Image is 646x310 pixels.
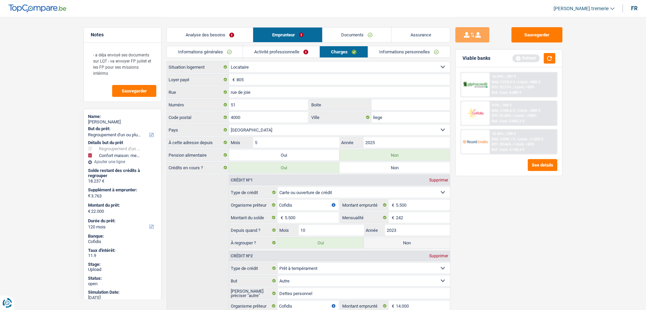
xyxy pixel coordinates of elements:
label: Type de crédit [229,187,278,198]
div: Banque: [88,234,157,239]
label: Montant emprunté [341,200,389,210]
label: Non [339,162,450,173]
a: Analyse des besoins [167,28,253,42]
span: / [516,137,517,141]
span: DTI: 31.85% [492,114,511,118]
div: Stage: [88,262,157,267]
label: Pension alimentaire [167,150,229,160]
span: [PERSON_NAME].tremerie [554,6,609,12]
a: Assurance [391,28,450,42]
button: Sauvegarder [112,85,156,97]
label: Ville [310,112,371,123]
label: Type de crédit [229,263,278,274]
span: / [512,114,514,118]
label: Depuis quand ? [229,225,278,236]
span: / [516,80,517,84]
label: Oui [229,162,339,173]
div: Cofidis [88,239,157,244]
span: Limit: <50% [515,85,535,89]
img: TopCompare Logo [8,4,66,13]
label: Non [339,150,450,160]
input: AAAA [385,225,450,236]
a: Documents [322,28,391,42]
label: But du prêt: [88,126,156,132]
span: DTI: 32.21% [492,85,511,89]
label: Loyer payé [167,74,229,85]
div: Crédit nº1 [229,178,255,182]
label: Pays [167,124,229,135]
img: Cofidis [463,107,488,119]
span: NAI: 2 318,5 € [492,80,515,84]
span: NAI: 2 598,1 € [492,137,515,141]
a: Charges [320,46,368,57]
a: [PERSON_NAME].tremerie [548,3,614,14]
label: Montant du solde [229,212,277,223]
div: open [88,281,157,287]
label: [PERSON_NAME] préciser "autre" [229,288,278,299]
label: Boite [310,99,371,110]
div: Simulation Date: [88,290,157,295]
label: À regrouper ? [229,237,278,248]
span: € [277,212,285,223]
span: Sauvegarder [122,89,147,93]
div: Upload [88,267,157,272]
div: [PERSON_NAME] [88,119,157,125]
button: See details [528,159,557,171]
label: Supplément à emprunter: [88,187,156,193]
label: Crédits en cours ? [167,162,229,173]
div: fr [631,5,638,12]
span: € [388,212,396,223]
div: Détails but du prêt [88,140,157,145]
div: 10.45% | 290 € [492,132,516,136]
label: À cette adresse depuis [167,137,229,148]
h5: Notes [91,32,154,38]
div: Status: [88,276,157,281]
span: Limit: <65% [515,142,535,147]
span: € [229,74,237,85]
a: Informations générales [167,46,243,57]
label: Oui [229,150,339,160]
label: Code postal [167,112,229,123]
div: Ref. Cost: 5 802,2 € [492,119,524,123]
span: Limit: >800 € [518,108,540,113]
label: Durée du prêt: [88,218,156,224]
span: € [88,193,90,199]
input: AAAA [364,137,450,148]
a: Informations personnelles [368,46,450,57]
div: Taux d'intérêt: [88,248,157,253]
div: 9.9% | 284 € [492,103,512,107]
div: Refresh [512,54,540,62]
div: 18.237 € [88,178,157,184]
span: Limit: <100% [515,114,537,118]
div: Ajouter une ligne [88,159,157,164]
div: 11.9 [88,253,157,258]
div: Supprimer [427,178,450,182]
input: MM [253,137,339,148]
button: Sauvegarder [511,27,562,42]
label: Rue [167,87,229,98]
label: Montant du prêt: [88,203,156,208]
img: AlphaCredit [463,81,488,89]
span: / [516,108,517,113]
span: Limit: >1.033 € [518,137,543,141]
div: Viable banks [462,55,490,61]
label: Mensualité [341,212,389,223]
div: Name: [88,114,157,119]
span: € [88,209,90,214]
label: Mois [278,225,299,236]
span: € [388,200,396,210]
span: Limit: >850 € [518,80,540,84]
div: Ref. Cost: 6 145,4 € [492,148,524,152]
span: / [512,142,514,147]
div: Ref. Cost: 6 485 € [492,90,521,95]
div: Solde restant des crédits à regrouper [88,168,157,178]
a: Activité professionnelle [243,46,319,57]
label: Année [364,225,385,236]
label: But [229,275,278,286]
span: NAI: 2 330,6 € [492,108,515,113]
img: Record Credits [463,135,488,148]
label: Situation logement [167,62,229,72]
label: Oui [278,237,364,248]
div: Crédit nº2 [229,254,255,258]
div: [DATE] [88,295,157,300]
